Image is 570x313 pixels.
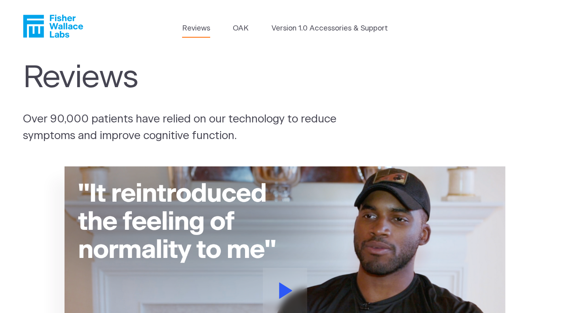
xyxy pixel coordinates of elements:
a: Fisher Wallace [23,15,83,38]
svg: Play [279,282,293,299]
a: Reviews [182,23,210,34]
p: Over 90,000 patients have relied on our technology to reduce symptoms and improve cognitive funct... [23,111,369,145]
a: Version 1.0 Accessories & Support [272,23,388,34]
a: OAK [233,23,249,34]
h1: Reviews [23,60,352,96]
